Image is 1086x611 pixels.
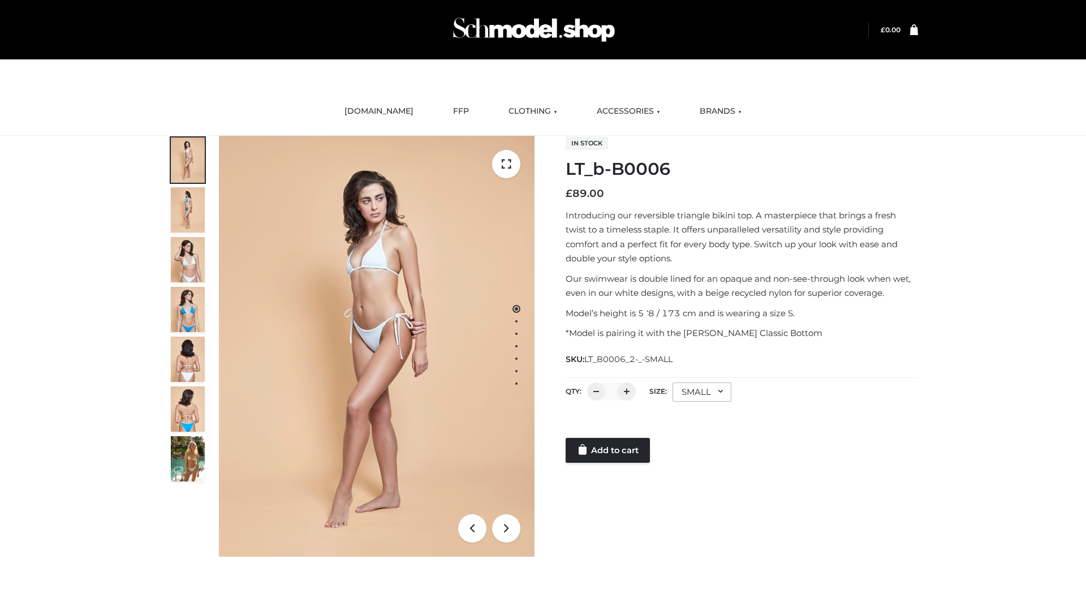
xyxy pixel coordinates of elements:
[566,326,918,341] p: *Model is pairing it with the [PERSON_NAME] Classic Bottom
[566,352,674,366] span: SKU:
[445,99,477,124] a: FFP
[566,136,608,150] span: In stock
[881,25,900,34] a: £0.00
[566,187,572,200] span: £
[566,272,918,300] p: Our swimwear is double lined for an opaque and non-see-through look when wet, even in our white d...
[649,387,667,395] label: Size:
[588,99,669,124] a: ACCESSORIES
[500,99,566,124] a: CLOTHING
[691,99,750,124] a: BRANDS
[171,386,205,432] img: ArielClassicBikiniTop_CloudNine_AzureSky_OW114ECO_8-scaled.jpg
[566,159,918,179] h1: LT_b-B0006
[566,387,581,395] label: QTY:
[171,237,205,282] img: ArielClassicBikiniTop_CloudNine_AzureSky_OW114ECO_3-scaled.jpg
[584,354,673,364] span: LT_B0006_2-_-SMALL
[171,287,205,332] img: ArielClassicBikiniTop_CloudNine_AzureSky_OW114ECO_4-scaled.jpg
[336,99,422,124] a: [DOMAIN_NAME]
[219,136,535,557] img: ArielClassicBikiniTop_CloudNine_AzureSky_OW114ECO_1
[566,208,918,266] p: Introducing our reversible triangle bikini top. A masterpiece that brings a fresh twist to a time...
[171,137,205,183] img: ArielClassicBikiniTop_CloudNine_AzureSky_OW114ECO_1-scaled.jpg
[171,337,205,382] img: ArielClassicBikiniTop_CloudNine_AzureSky_OW114ECO_7-scaled.jpg
[566,306,918,321] p: Model’s height is 5 ‘8 / 173 cm and is wearing a size S.
[673,382,731,402] div: SMALL
[881,25,900,34] bdi: 0.00
[566,438,650,463] a: Add to cart
[449,7,619,52] img: Schmodel Admin 964
[881,25,885,34] span: £
[171,187,205,233] img: ArielClassicBikiniTop_CloudNine_AzureSky_OW114ECO_2-scaled.jpg
[566,187,604,200] bdi: 89.00
[171,436,205,481] img: Arieltop_CloudNine_AzureSky2.jpg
